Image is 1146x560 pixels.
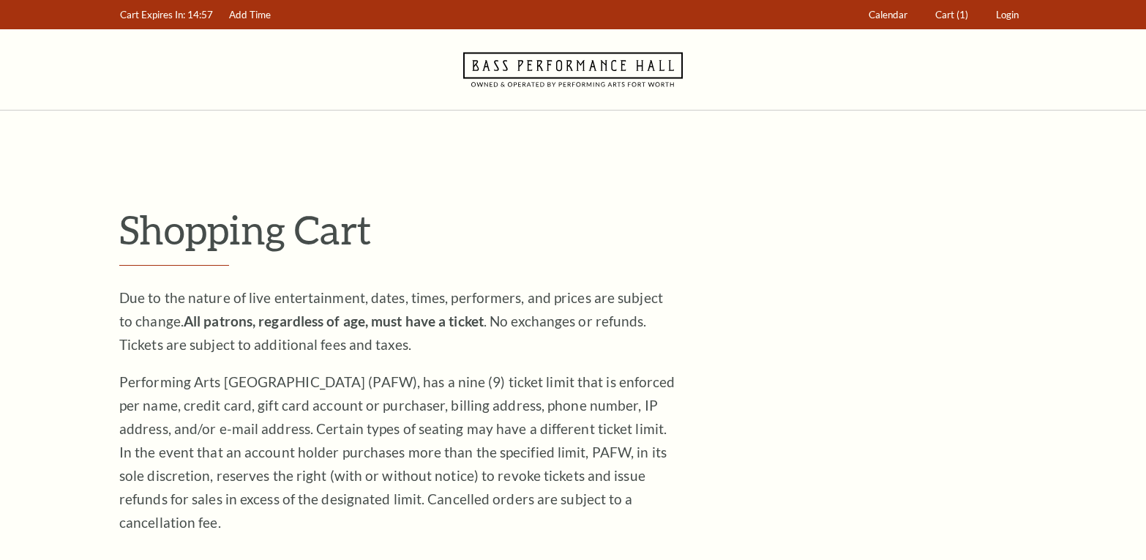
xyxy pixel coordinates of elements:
p: Performing Arts [GEOGRAPHIC_DATA] (PAFW), has a nine (9) ticket limit that is enforced per name, ... [119,370,675,534]
span: Login [996,9,1019,20]
a: Calendar [862,1,915,29]
span: Calendar [869,9,907,20]
strong: All patrons, regardless of age, must have a ticket [184,313,484,329]
span: 14:57 [187,9,213,20]
span: Cart Expires In: [120,9,185,20]
p: Shopping Cart [119,206,1027,253]
span: Cart [935,9,954,20]
a: Login [989,1,1026,29]
span: Due to the nature of live entertainment, dates, times, performers, and prices are subject to chan... [119,289,663,353]
a: Add Time [222,1,278,29]
span: (1) [956,9,968,20]
a: Cart (1) [929,1,975,29]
